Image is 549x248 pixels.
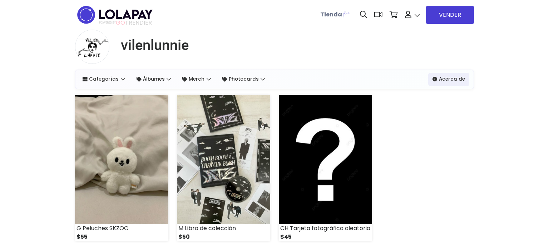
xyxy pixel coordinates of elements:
[99,21,116,25] span: POWERED BY
[178,73,215,86] a: Merch
[218,73,269,86] a: Photocards
[78,73,129,86] a: Categorías
[342,9,351,18] img: Lolapay Plus
[426,6,474,24] a: VENDER
[279,95,372,224] img: small_1751637173450.jpeg
[75,95,168,224] img: small_1751637773111.jpeg
[279,95,372,241] a: CH Tarjeta fotográfica aleatoria $45
[177,95,270,241] a: M Libro de colección $50
[132,73,175,86] a: Álbumes
[75,224,168,233] div: G Peluches SKZOO
[75,4,155,26] img: logo
[177,95,270,224] img: small_1751637411984.jpeg
[75,233,168,241] div: $55
[99,20,152,26] span: TRENDIER
[115,37,189,54] a: vilenlunnie
[116,19,125,27] span: GO
[121,37,189,54] h1: vilenlunnie
[177,233,270,241] div: $50
[177,224,270,233] div: M Libro de colección
[428,73,469,86] a: Acerca de
[75,30,109,64] img: small.png
[320,10,342,19] b: Tienda
[75,95,168,241] a: G Peluches SKZOO $55
[279,224,372,233] div: CH Tarjeta fotográfica aleatoria
[279,233,372,241] div: $45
